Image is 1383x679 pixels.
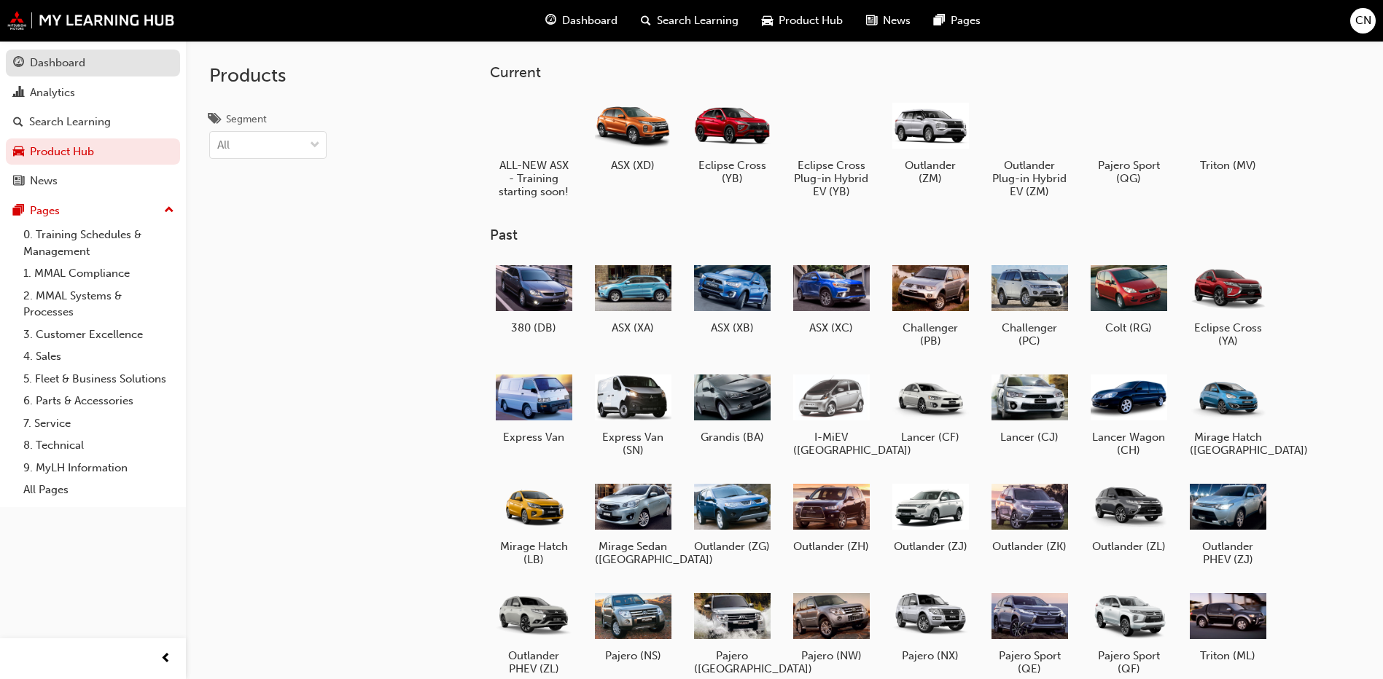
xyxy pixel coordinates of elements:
h5: Pajero (NX) [892,649,969,662]
a: I-MiEV ([GEOGRAPHIC_DATA]) [787,365,875,463]
a: Mirage Hatch ([GEOGRAPHIC_DATA]) [1184,365,1271,463]
span: guage-icon [13,57,24,70]
a: Challenger (PC) [986,256,1073,353]
a: Mirage Sedan ([GEOGRAPHIC_DATA]) [589,474,677,572]
a: Outlander (ZL) [1085,474,1172,559]
a: Colt (RG) [1085,256,1172,340]
a: Grandis (BA) [688,365,776,450]
h5: 380 (DB) [496,321,572,334]
h2: Products [209,64,327,87]
a: 5. Fleet & Business Solutions [17,368,180,390]
span: prev-icon [160,650,171,668]
a: Triton (MV) [1184,93,1271,177]
h5: Outlander PHEV (ZJ) [1190,540,1266,566]
h5: Outlander (ZG) [694,540,771,553]
h5: Express Van [496,431,572,444]
a: pages-iconPages [922,6,992,36]
h5: Outlander (ZK) [992,540,1068,553]
div: All [217,137,230,154]
span: news-icon [13,175,24,188]
a: 8. Technical [17,434,180,457]
h5: Outlander (ZL) [1091,540,1167,553]
a: mmal [7,11,175,30]
a: Outlander Plug-in Hybrid EV (ZM) [986,93,1073,203]
h5: Triton (ML) [1190,649,1266,662]
a: Express Van [490,365,577,450]
h5: Outlander Plug-in Hybrid EV (ZM) [992,159,1068,198]
span: car-icon [13,146,24,159]
a: Pajero (NX) [887,584,974,668]
a: ALL-NEW ASX - Training starting soon! [490,93,577,203]
h5: Mirage Sedan ([GEOGRAPHIC_DATA]) [595,540,671,566]
a: Product Hub [6,138,180,165]
a: guage-iconDashboard [534,6,629,36]
a: Pajero Sport (QG) [1085,93,1172,190]
h5: Lancer Wagon (CH) [1091,431,1167,457]
a: Express Van (SN) [589,365,677,463]
h5: Pajero Sport (QF) [1091,649,1167,675]
span: down-icon [310,136,320,155]
h5: ASX (XC) [793,321,870,334]
div: Dashboard [30,55,85,71]
a: Lancer (CF) [887,365,974,450]
a: All Pages [17,479,180,501]
span: guage-icon [545,12,556,30]
h5: Triton (MV) [1190,159,1266,172]
h5: ASX (XD) [595,159,671,172]
span: CN [1355,12,1371,29]
h5: Grandis (BA) [694,431,771,444]
span: search-icon [13,116,23,129]
h5: Outlander (ZM) [892,159,969,185]
a: Lancer (CJ) [986,365,1073,450]
button: Pages [6,197,180,224]
a: Outlander (ZM) [887,93,974,190]
a: 3. Customer Excellence [17,323,180,346]
a: Dashboard [6,50,180,76]
a: ASX (XC) [787,256,875,340]
a: Outlander PHEV (ZJ) [1184,474,1271,572]
a: 380 (DB) [490,256,577,340]
a: Challenger (PB) [887,256,974,353]
a: car-iconProduct Hub [750,6,854,36]
span: Dashboard [562,12,618,29]
a: Triton (ML) [1184,584,1271,668]
span: pages-icon [13,205,24,218]
span: tags-icon [209,114,220,127]
span: car-icon [762,12,773,30]
h5: I-MiEV ([GEOGRAPHIC_DATA]) [793,431,870,457]
h5: Challenger (PC) [992,321,1068,348]
h5: Lancer (CJ) [992,431,1068,444]
a: Pajero (NW) [787,584,875,668]
a: Pajero (NS) [589,584,677,668]
a: ASX (XA) [589,256,677,340]
a: News [6,168,180,195]
div: Search Learning [29,114,111,130]
span: up-icon [164,201,174,220]
a: Search Learning [6,109,180,136]
span: chart-icon [13,87,24,100]
h5: Pajero (NS) [595,649,671,662]
h5: Eclipse Cross (YA) [1190,321,1266,348]
h5: Outlander (ZH) [793,540,870,553]
h5: Mirage Hatch ([GEOGRAPHIC_DATA]) [1190,431,1266,457]
h5: Pajero Sport (QG) [1091,159,1167,185]
a: Outlander (ZK) [986,474,1073,559]
h5: Pajero ([GEOGRAPHIC_DATA]) [694,649,771,675]
h5: Mirage Hatch (LB) [496,540,572,566]
a: 2. MMAL Systems & Processes [17,285,180,323]
a: Eclipse Cross (YA) [1184,256,1271,353]
h5: Lancer (CF) [892,431,969,444]
div: Analytics [30,85,75,101]
h5: ASX (XA) [595,321,671,334]
span: Search Learning [657,12,739,29]
a: Outlander (ZH) [787,474,875,559]
a: Mirage Hatch (LB) [490,474,577,572]
h5: Pajero (NW) [793,649,870,662]
a: 7. Service [17,412,180,435]
h5: Pajero Sport (QE) [992,649,1068,675]
button: CN [1350,8,1376,34]
span: Product Hub [779,12,843,29]
h5: ALL-NEW ASX - Training starting soon! [496,159,572,198]
span: News [883,12,911,29]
